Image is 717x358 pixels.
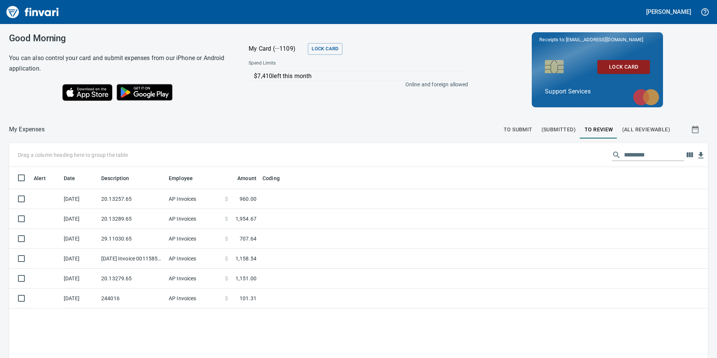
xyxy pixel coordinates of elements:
[646,8,691,16] h5: [PERSON_NAME]
[695,150,706,161] button: Download table
[225,235,228,242] span: $
[64,174,75,183] span: Date
[61,249,98,269] td: [DATE]
[243,81,468,88] p: Online and foreign allowed
[9,125,45,134] nav: breadcrumb
[539,36,655,44] p: Receipts to:
[166,289,222,308] td: AP Invoices
[61,269,98,289] td: [DATE]
[34,174,46,183] span: Alert
[169,174,202,183] span: Employee
[62,84,112,101] img: Download on the App Store
[9,53,230,74] h6: You can also control your card and submit expenses from our iPhone or Android application.
[504,125,532,134] span: To Submit
[61,189,98,209] td: [DATE]
[98,249,166,269] td: [DATE] Invoice 001158533-0 from Cessco Inc (1-10167)
[565,36,644,43] span: [EMAIL_ADDRESS][DOMAIN_NAME]
[166,189,222,209] td: AP Invoices
[98,209,166,229] td: 20.13289.65
[585,125,613,134] span: To Review
[235,215,256,223] span: 1,954.67
[18,151,128,159] p: Drag a column heading here to group the table
[228,174,256,183] span: Amount
[541,125,576,134] span: (Submitted)
[98,189,166,209] td: 20.13257.65
[9,33,230,44] h3: Good Morning
[225,255,228,262] span: $
[235,275,256,282] span: 1,151.00
[4,3,61,21] img: Finvari
[597,60,650,74] button: Lock Card
[622,125,670,134] span: (All Reviewable)
[237,174,256,183] span: Amount
[603,62,644,72] span: Lock Card
[169,174,193,183] span: Employee
[34,174,55,183] span: Alert
[240,235,256,242] span: 707.64
[235,255,256,262] span: 1,158.54
[61,229,98,249] td: [DATE]
[98,289,166,308] td: 244016
[262,174,280,183] span: Coding
[61,209,98,229] td: [DATE]
[644,6,693,18] button: [PERSON_NAME]
[64,174,85,183] span: Date
[166,209,222,229] td: AP Invoices
[98,269,166,289] td: 20.13279.65
[684,120,708,138] button: Show transactions within a particular date range
[112,80,177,105] img: Get it on Google Play
[240,295,256,302] span: 101.31
[61,289,98,308] td: [DATE]
[254,72,464,81] p: $7,410 left this month
[166,269,222,289] td: AP Invoices
[312,45,338,53] span: Lock Card
[166,249,222,269] td: AP Invoices
[225,215,228,223] span: $
[166,229,222,249] td: AP Invoices
[249,60,371,67] span: Spend Limits
[101,174,139,183] span: Description
[308,43,342,55] button: Lock Card
[98,229,166,249] td: 29.11030.65
[240,195,256,203] span: 960.00
[225,275,228,282] span: $
[225,195,228,203] span: $
[545,87,650,96] p: Support Services
[262,174,289,183] span: Coding
[629,85,663,109] img: mastercard.svg
[9,125,45,134] p: My Expenses
[249,44,305,53] p: My Card (···1109)
[101,174,129,183] span: Description
[684,149,695,161] button: Choose columns to display
[225,295,228,302] span: $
